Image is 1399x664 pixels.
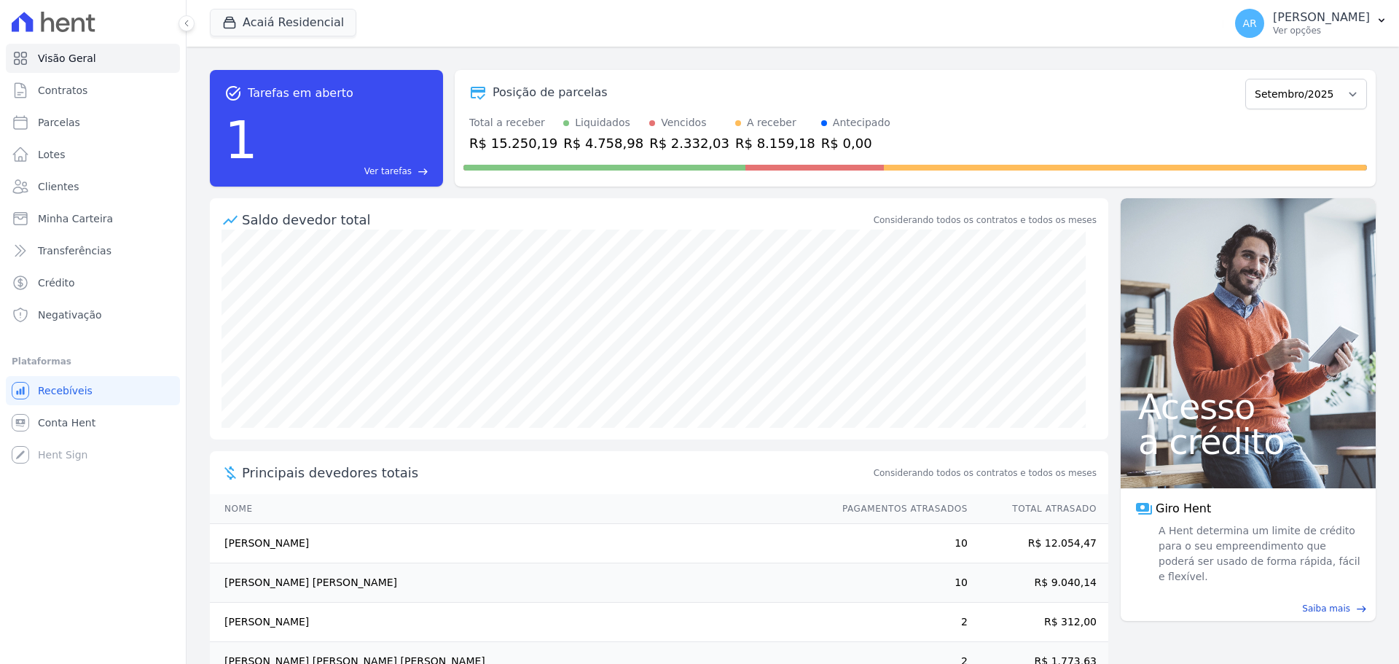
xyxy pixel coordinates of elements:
[968,524,1108,563] td: R$ 12.054,47
[1138,424,1358,459] span: a crédito
[38,243,111,258] span: Transferências
[6,76,180,105] a: Contratos
[248,85,353,102] span: Tarefas em aberto
[6,140,180,169] a: Lotes
[210,563,828,603] td: [PERSON_NAME] [PERSON_NAME]
[469,115,557,130] div: Total a receber
[6,236,180,265] a: Transferências
[1242,18,1256,28] span: AR
[735,133,815,153] div: R$ 8.159,18
[38,147,66,162] span: Lotes
[563,133,643,153] div: R$ 4.758,98
[6,408,180,437] a: Conta Hent
[493,84,608,101] div: Posição de parcelas
[6,204,180,233] a: Minha Carteira
[6,376,180,405] a: Recebíveis
[210,524,828,563] td: [PERSON_NAME]
[242,463,871,483] span: Principais devedores totais
[1273,10,1370,25] p: [PERSON_NAME]
[224,102,258,178] div: 1
[38,83,87,98] span: Contratos
[1156,523,1361,585] span: A Hent determina um limite de crédito para o seu empreendimento que poderá ser usado de forma ráp...
[661,115,706,130] div: Vencidos
[224,85,242,102] span: task_alt
[828,524,968,563] td: 10
[38,383,93,398] span: Recebíveis
[1302,602,1350,615] span: Saiba mais
[1138,389,1358,424] span: Acesso
[828,563,968,603] td: 10
[12,353,174,370] div: Plataformas
[747,115,796,130] div: A receber
[210,9,356,36] button: Acaiá Residencial
[874,214,1097,227] div: Considerando todos os contratos e todos os meses
[828,603,968,642] td: 2
[6,108,180,137] a: Parcelas
[828,494,968,524] th: Pagamentos Atrasados
[364,165,412,178] span: Ver tarefas
[1129,602,1367,615] a: Saiba mais east
[38,308,102,322] span: Negativação
[1273,25,1370,36] p: Ver opções
[469,133,557,153] div: R$ 15.250,19
[1156,500,1211,517] span: Giro Hent
[38,115,80,130] span: Parcelas
[968,603,1108,642] td: R$ 312,00
[6,300,180,329] a: Negativação
[968,494,1108,524] th: Total Atrasado
[264,165,428,178] a: Ver tarefas east
[38,179,79,194] span: Clientes
[874,466,1097,480] span: Considerando todos os contratos e todos os meses
[1223,3,1399,44] button: AR [PERSON_NAME] Ver opções
[649,133,729,153] div: R$ 2.332,03
[38,51,96,66] span: Visão Geral
[6,44,180,73] a: Visão Geral
[210,603,828,642] td: [PERSON_NAME]
[38,415,95,430] span: Conta Hent
[242,210,871,230] div: Saldo devedor total
[1356,604,1367,614] span: east
[38,276,75,290] span: Crédito
[968,563,1108,603] td: R$ 9.040,14
[6,268,180,297] a: Crédito
[210,494,828,524] th: Nome
[418,166,428,177] span: east
[38,211,113,226] span: Minha Carteira
[833,115,890,130] div: Antecipado
[6,172,180,201] a: Clientes
[575,115,630,130] div: Liquidados
[821,133,890,153] div: R$ 0,00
